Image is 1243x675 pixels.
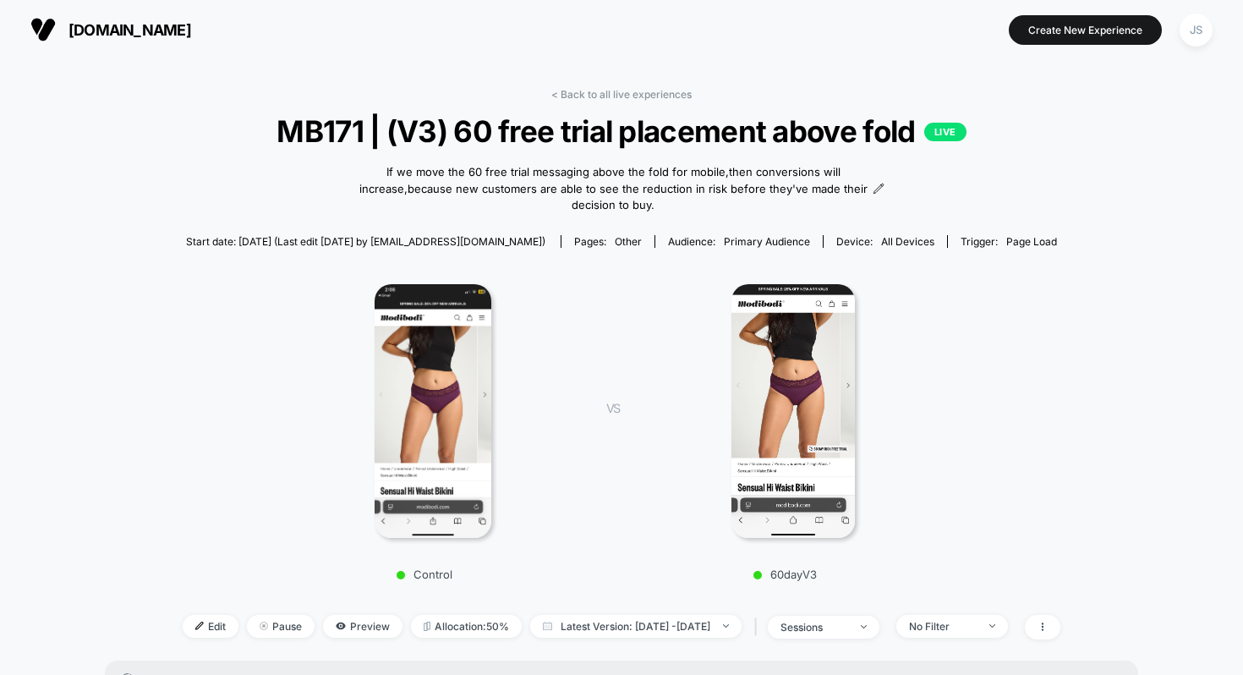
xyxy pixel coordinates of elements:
[68,21,191,39] span: [DOMAIN_NAME]
[637,568,933,581] p: 60dayV3
[1006,235,1057,248] span: Page Load
[750,615,768,639] span: |
[606,401,620,415] span: VS
[530,615,742,638] span: Latest Version: [DATE] - [DATE]
[424,622,430,631] img: rebalance
[543,622,552,630] img: calendar
[780,621,848,634] div: sessions
[227,113,1016,149] span: MB171 | (V3) 60 free trial placement above fold
[861,625,867,628] img: end
[924,123,966,141] p: LIVE
[1180,14,1213,47] div: JS
[574,235,642,248] div: Pages:
[668,235,810,248] div: Audience:
[723,624,729,628] img: end
[881,235,934,248] span: all devices
[277,568,572,581] p: Control
[909,620,977,633] div: No Filter
[551,88,692,101] a: < Back to all live experiences
[359,164,869,214] span: If we move the 60 free trial messaging above the fold for mobile,then conversions will increase,b...
[260,622,268,630] img: end
[961,235,1057,248] div: Trigger:
[731,284,856,538] img: 60dayV3 main
[375,284,492,538] img: Control main
[247,615,315,638] span: Pause
[195,622,204,630] img: edit
[411,615,522,638] span: Allocation: 50%
[989,624,995,628] img: end
[183,615,238,638] span: Edit
[615,235,642,248] span: other
[323,615,402,638] span: Preview
[1175,13,1218,47] button: JS
[186,235,545,248] span: Start date: [DATE] (Last edit [DATE] by [EMAIL_ADDRESS][DOMAIN_NAME])
[1009,15,1162,45] button: Create New Experience
[30,17,56,42] img: Visually logo
[823,235,947,248] span: Device:
[724,235,810,248] span: Primary Audience
[25,16,196,43] button: [DOMAIN_NAME]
